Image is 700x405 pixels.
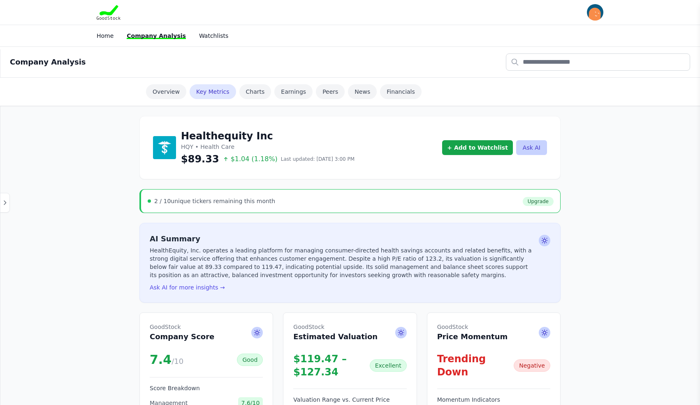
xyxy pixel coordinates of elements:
button: + Add to Watchlist [442,140,513,155]
div: $119.47 – $127.34 [293,352,369,379]
a: Financials [380,84,422,99]
span: $1.04 (1.18%) [223,154,278,164]
p: HealthEquity, Inc. operates a leading platform for managing consumer-directed health savings acco... [150,246,535,279]
button: Ask AI for more insights → [150,283,225,292]
span: Ask AI [395,327,407,338]
h2: Estimated Valuation [293,323,378,343]
h2: AI Summary [150,233,535,245]
span: Last updated: [DATE] 3:00 PM [281,156,355,162]
p: HQY • Health Care [181,143,355,151]
img: invitee [587,4,603,21]
a: Company Analysis [127,32,186,39]
h2: Price Momentum [437,323,508,343]
h3: Momentum Indicators [437,396,550,404]
span: Ask AI [539,235,550,246]
div: unique tickers remaining this month [154,197,275,205]
span: /10 [172,357,183,366]
a: Overview [146,84,186,99]
span: GoodStock [150,323,214,331]
a: News [348,84,377,99]
a: Peers [316,84,345,99]
a: Watchlists [199,32,228,39]
img: Healthequity Inc Logo [153,136,176,159]
span: 2 / 10 [154,198,171,204]
a: Home [97,32,114,39]
a: Charts [239,84,271,99]
div: Trending Down [437,352,514,379]
div: Negative [514,359,550,372]
img: Goodstock Logo [97,5,121,20]
span: GoodStock [293,323,378,331]
h2: Company Analysis [10,56,86,68]
a: Upgrade [523,197,554,206]
h2: Company Score [150,323,214,343]
span: GoodStock [437,323,508,331]
h3: Score Breakdown [150,384,263,392]
h1: Healthequity Inc [181,130,355,143]
span: $89.33 [181,153,219,166]
span: Ask AI [251,327,263,338]
span: Ask AI [539,327,550,338]
a: Earnings [274,84,313,99]
div: 7.4 [150,352,183,367]
h3: Valuation Range vs. Current Price [293,396,406,404]
button: Ask AI [516,140,547,155]
div: Good [237,354,263,366]
a: Key Metrics [190,84,236,99]
div: Excellent [370,359,407,372]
